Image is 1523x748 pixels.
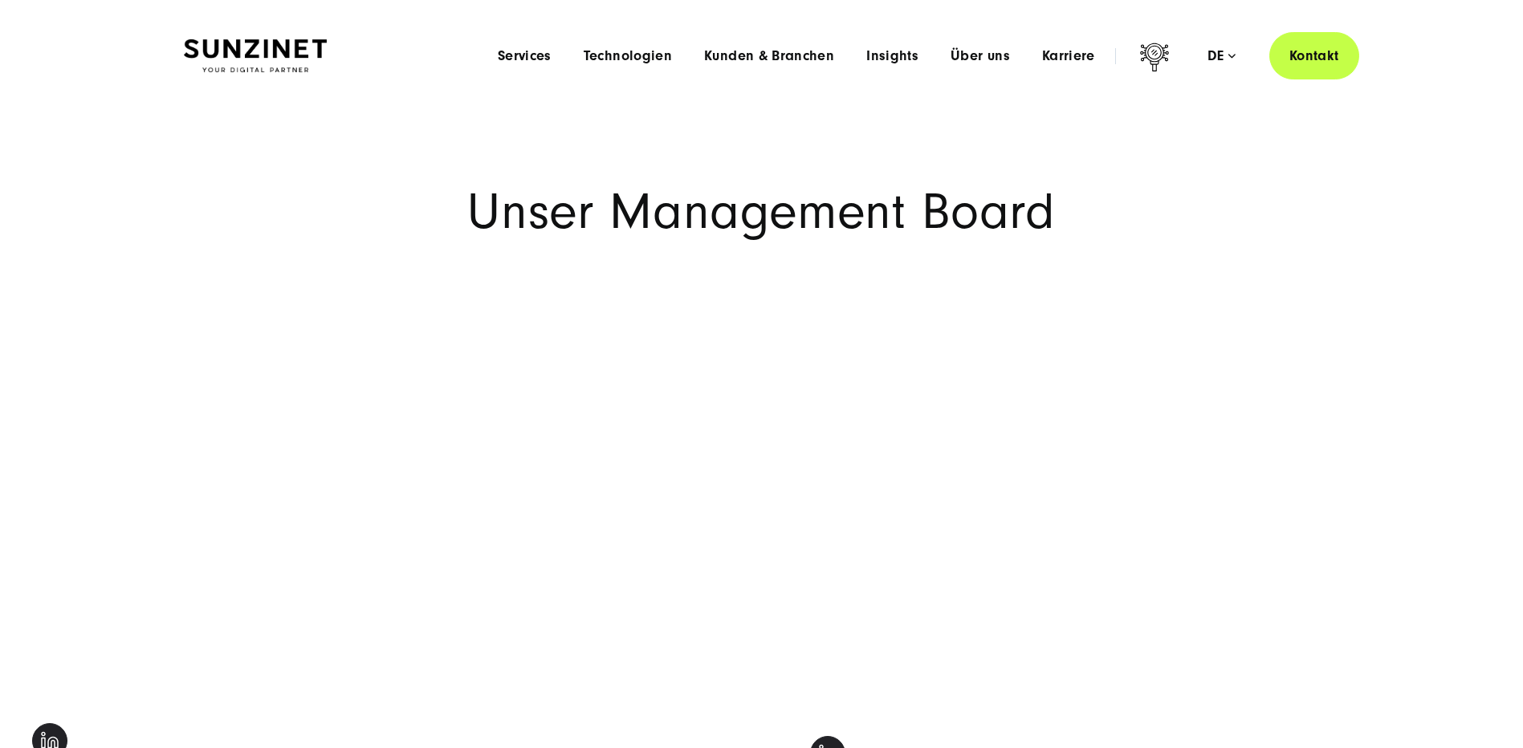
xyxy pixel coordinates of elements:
a: Kontakt [1269,32,1359,79]
iframe: HubSpot Video [810,321,1491,704]
iframe: HubSpot Video [32,308,713,691]
a: Über uns [951,48,1010,64]
h1: Unser Management Board [184,188,1340,237]
a: Insights [866,48,918,64]
a: Karriere [1042,48,1095,64]
a: Technologien [584,48,672,64]
img: SUNZINET Full Service Digital Agentur [184,39,327,73]
div: de [1207,48,1236,64]
a: Services [498,48,552,64]
a: Kunden & Branchen [704,48,834,64]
